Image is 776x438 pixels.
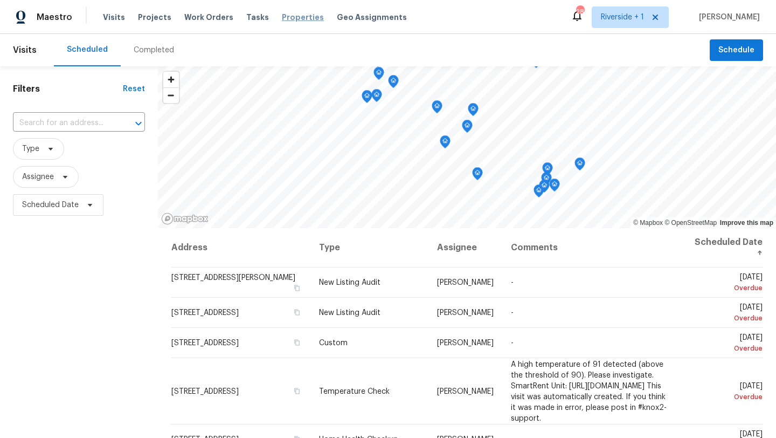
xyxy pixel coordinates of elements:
span: [PERSON_NAME] [437,279,494,286]
span: Schedule [718,44,754,57]
span: [DATE] [688,273,763,293]
span: Geo Assignments [337,12,407,23]
span: Assignee [22,172,54,182]
div: Reset [123,84,145,94]
th: Type [310,228,428,268]
th: Scheduled Date ↑ [680,228,763,268]
a: Mapbox homepage [161,213,209,225]
div: Completed [134,45,174,56]
div: Map marker [541,172,552,189]
span: [STREET_ADDRESS] [171,387,239,395]
input: Search for an address... [13,115,115,132]
a: Mapbox [633,219,663,227]
span: [DATE] [688,304,763,324]
div: Map marker [373,67,384,84]
div: Map marker [388,75,399,92]
span: [PERSON_NAME] [437,339,494,347]
span: [PERSON_NAME] [437,387,494,395]
span: Visits [103,12,125,23]
div: 28 [576,6,584,17]
a: OpenStreetMap [664,219,717,227]
button: Zoom out [163,87,179,103]
div: Overdue [688,343,763,354]
div: Map marker [371,89,382,106]
div: Overdue [688,313,763,324]
div: Map marker [549,179,560,195]
span: [STREET_ADDRESS] [171,339,239,347]
span: - [511,279,514,286]
span: [DATE] [688,382,763,402]
div: Map marker [440,135,451,152]
div: Map marker [533,184,544,201]
span: Properties [282,12,324,23]
span: Work Orders [184,12,233,23]
h1: Filters [13,84,123,94]
span: - [511,309,514,317]
div: Map marker [539,180,550,196]
div: Map marker [432,100,442,117]
span: Riverside + 1 [601,12,644,23]
div: Map marker [542,162,553,179]
div: Map marker [468,103,479,120]
span: [PERSON_NAME] [437,309,494,317]
span: Maestro [37,12,72,23]
span: Scheduled Date [22,200,79,210]
span: [STREET_ADDRESS][PERSON_NAME] [171,274,295,282]
span: Temperature Check [319,387,390,395]
button: Copy Address [292,307,302,317]
div: Overdue [688,391,763,402]
span: Visits [13,38,37,62]
span: Projects [138,12,171,23]
span: - [511,339,514,347]
span: New Listing Audit [319,279,380,286]
div: Map marker [462,120,473,136]
div: Map marker [362,90,372,107]
div: Map marker [472,167,483,184]
th: Comments [502,228,680,268]
span: [STREET_ADDRESS] [171,309,239,317]
button: Zoom in [163,72,179,87]
span: A high temperature of 91 detected (above the threshold of 90). Please investigate. SmartRent Unit... [511,360,667,422]
span: Custom [319,339,348,347]
button: Schedule [710,39,763,61]
span: Zoom out [163,88,179,103]
span: [DATE] [688,334,763,354]
div: Overdue [688,283,763,293]
th: Address [171,228,310,268]
button: Open [131,116,146,131]
a: Improve this map [720,219,773,227]
th: Assignee [428,228,502,268]
span: Tasks [246,13,269,21]
div: Map marker [574,158,585,174]
button: Copy Address [292,283,302,293]
div: Scheduled [67,44,108,55]
span: New Listing Audit [319,309,380,317]
span: [PERSON_NAME] [695,12,760,23]
button: Copy Address [292,338,302,347]
button: Copy Address [292,386,302,395]
span: Type [22,143,39,154]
